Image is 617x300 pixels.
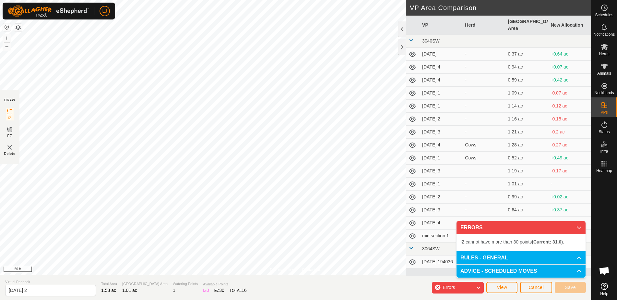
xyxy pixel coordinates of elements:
td: [DATE] 1 [420,87,462,100]
button: View [486,282,517,293]
span: Total Area [101,281,117,287]
span: 3040SW [422,38,440,44]
div: Open chat [595,261,614,281]
span: LJ [102,8,107,15]
td: 0.94 ac [505,61,548,74]
div: - [465,129,503,135]
div: IZ [203,287,209,294]
td: [DATE] 1 [420,178,462,191]
td: 0.64 ac [505,204,548,217]
td: [DATE] 2 [420,113,462,126]
span: 1.58 ac [101,288,116,293]
button: Reset Map [3,23,11,31]
span: RULES - GENERAL [460,255,508,260]
td: 1.28 ac [505,139,548,152]
span: [GEOGRAPHIC_DATA] Area [122,281,168,287]
div: EZ [214,287,224,294]
span: 1.01 ac [122,288,137,293]
span: Cancel [528,285,544,290]
td: [DATE] 4 [420,217,462,230]
td: +0.37 ac [548,204,591,217]
h2: VP Area Comparison [410,4,591,12]
div: - [465,64,503,70]
div: - [465,181,503,187]
th: Herd [462,16,505,35]
span: Available Points [203,281,247,287]
a: Contact Us [302,267,321,273]
div: - [465,168,503,174]
span: 1 [173,288,175,293]
span: Notifications [594,32,615,36]
td: [DATE] 3 [420,204,462,217]
td: +0.42 ac [548,74,591,87]
td: 1.19 ac [505,165,548,178]
a: Help [591,280,617,298]
div: - [465,116,503,122]
div: - [465,103,503,109]
img: VP [6,144,14,151]
span: Schedules [595,13,613,17]
span: VPs [600,110,608,114]
td: [DATE] 4 [420,61,462,74]
span: Help [600,292,608,296]
td: 0.99 ac [505,191,548,204]
span: 3064SW [422,246,440,251]
button: – [3,43,11,50]
div: Cows [465,142,503,148]
div: TOTAL [230,287,247,294]
td: -0.15 ac [548,113,591,126]
th: New Allocation [548,16,591,35]
span: Errors [443,285,455,290]
td: 0.37 ac [505,48,548,61]
div: - [465,77,503,83]
p-accordion-content: ERRORS [457,234,586,251]
th: VP [420,16,462,35]
span: 0 [207,288,209,293]
div: - [465,90,503,96]
div: - [465,51,503,57]
td: [DATE] 1 [420,100,462,113]
button: Cancel [520,282,552,293]
td: [DATE] 2 [420,191,462,204]
span: Virtual Paddock [5,279,96,285]
td: [DATE] 3 [420,165,462,178]
span: Heatmap [596,169,612,173]
td: [DATE] 4 [420,139,462,152]
td: +0.07 ac [548,61,591,74]
span: ADVICE - SCHEDULED MOVES [460,269,537,274]
span: 16 [242,288,247,293]
div: - [465,219,503,226]
td: +0.64 ac [548,48,591,61]
td: -0.2 ac [548,126,591,139]
td: -0.12 ac [548,100,591,113]
a: Privacy Policy [270,267,294,273]
button: Save [555,282,586,293]
td: 1.21 ac [505,126,548,139]
span: Animals [597,71,611,75]
span: Save [565,285,576,290]
td: +0.3 ac [548,217,591,230]
td: +0.02 ac [548,191,591,204]
td: 1.16 ac [505,113,548,126]
td: [DATE] 4 [420,74,462,87]
span: EZ [7,133,12,138]
span: Infra [600,149,608,153]
td: -0.17 ac [548,165,591,178]
td: - [548,178,591,191]
td: 0.72 ac [505,217,548,230]
div: - [465,194,503,200]
p-accordion-header: ADVICE - SCHEDULED MOVES [457,265,586,278]
p-accordion-header: ERRORS [457,221,586,234]
td: [DATE] 194036 [420,256,462,269]
span: Status [599,130,610,134]
td: 0.52 ac [505,152,548,165]
span: IZ [8,116,12,120]
span: Delete [4,151,16,156]
span: ERRORS [460,225,482,230]
span: Neckbands [594,91,614,95]
th: [GEOGRAPHIC_DATA] Area [505,16,548,35]
td: -0.07 ac [548,87,591,100]
img: Gallagher Logo [8,5,89,17]
button: Map Layers [14,24,22,31]
td: 1.14 ac [505,100,548,113]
